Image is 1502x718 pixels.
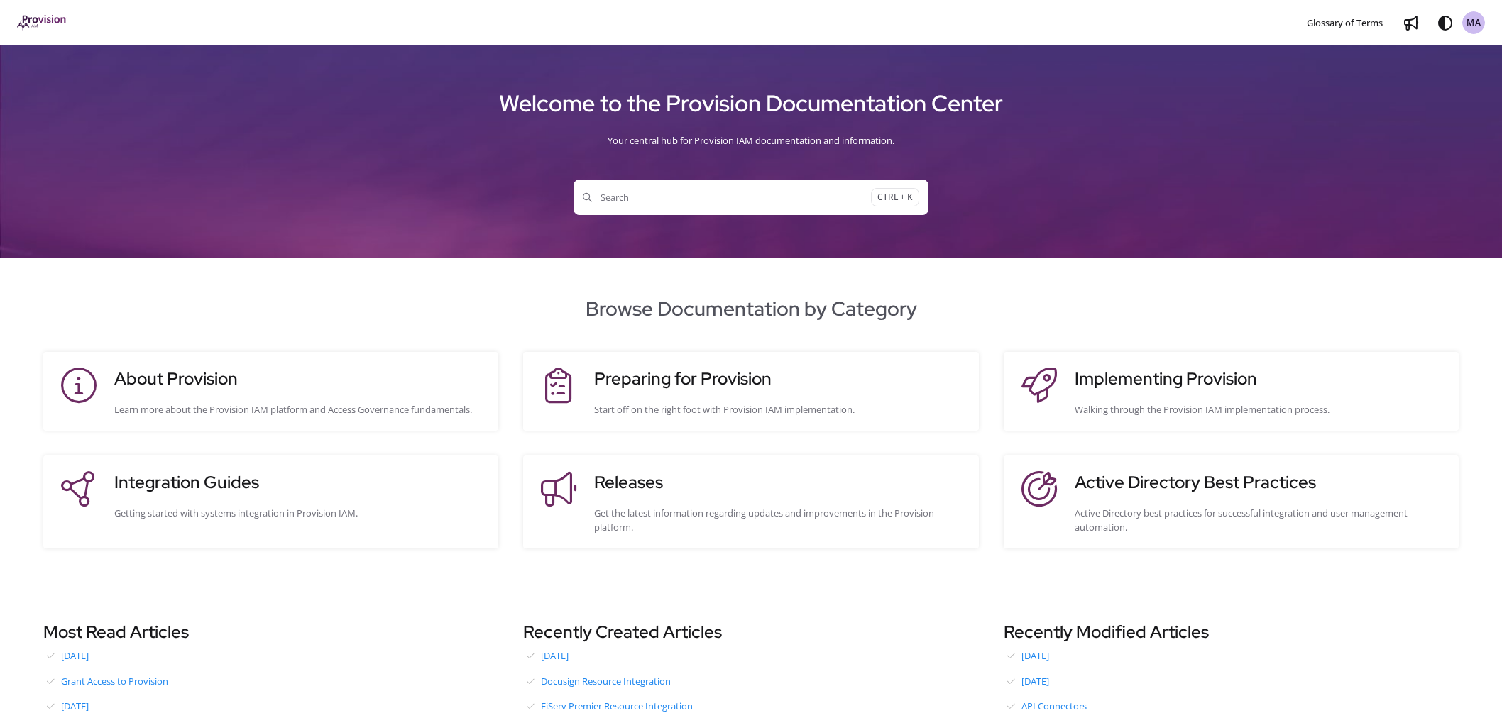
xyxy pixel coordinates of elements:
h3: Integration Guides [114,470,484,495]
button: MA [1462,11,1485,34]
a: [DATE] [43,695,498,717]
a: ReleasesGet the latest information regarding updates and improvements in the Provision platform. [537,470,964,534]
h3: Most Read Articles [43,619,498,645]
h3: About Provision [114,366,484,392]
h1: Welcome to the Provision Documentation Center [17,84,1485,123]
a: [DATE] [1004,670,1459,692]
div: Your central hub for Provision IAM documentation and information. [17,123,1485,158]
a: Implementing ProvisionWalking through the Provision IAM implementation process. [1018,366,1445,416]
button: SearchCTRL + K [574,179,928,215]
span: Search [583,190,871,204]
a: About ProvisionLearn more about the Provision IAM platform and Access Governance fundamentals. [57,366,484,416]
h3: Recently Created Articles [523,619,978,645]
a: API Connectors [1004,695,1459,717]
h3: Releases [594,470,964,495]
h2: Browse Documentation by Category [17,294,1485,324]
a: FiServ Premier Resource Integration [523,695,978,717]
h3: Recently Modified Articles [1004,619,1459,645]
div: Start off on the right foot with Provision IAM implementation. [594,402,964,416]
button: Theme options [1434,11,1457,34]
a: Project logo [17,15,67,31]
div: Get the latest information regarding updates and improvements in the Provision platform. [594,506,964,534]
h3: Active Directory Best Practices [1075,470,1445,495]
a: [DATE] [523,645,978,666]
div: Active Directory best practices for successful integration and user management automation. [1075,506,1445,534]
h3: Preparing for Provision [594,366,964,392]
a: Integration GuidesGetting started with systems integration in Provision IAM. [57,470,484,534]
div: Walking through the Provision IAM implementation process. [1075,402,1445,416]
a: [DATE] [43,645,498,666]
span: Glossary of Terms [1307,16,1383,29]
a: [DATE] [1004,645,1459,666]
span: MA [1467,16,1481,30]
img: brand logo [17,15,67,31]
a: Grant Access to Provision [43,670,498,692]
div: Getting started with systems integration in Provision IAM. [114,506,484,520]
a: Active Directory Best PracticesActive Directory best practices for successful integration and use... [1018,470,1445,534]
div: Learn more about the Provision IAM platform and Access Governance fundamentals. [114,402,484,416]
h3: Implementing Provision [1075,366,1445,392]
a: Docusign Resource Integration [523,670,978,692]
a: Whats new [1400,11,1422,34]
a: Preparing for ProvisionStart off on the right foot with Provision IAM implementation. [537,366,964,416]
span: CTRL + K [871,188,919,207]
